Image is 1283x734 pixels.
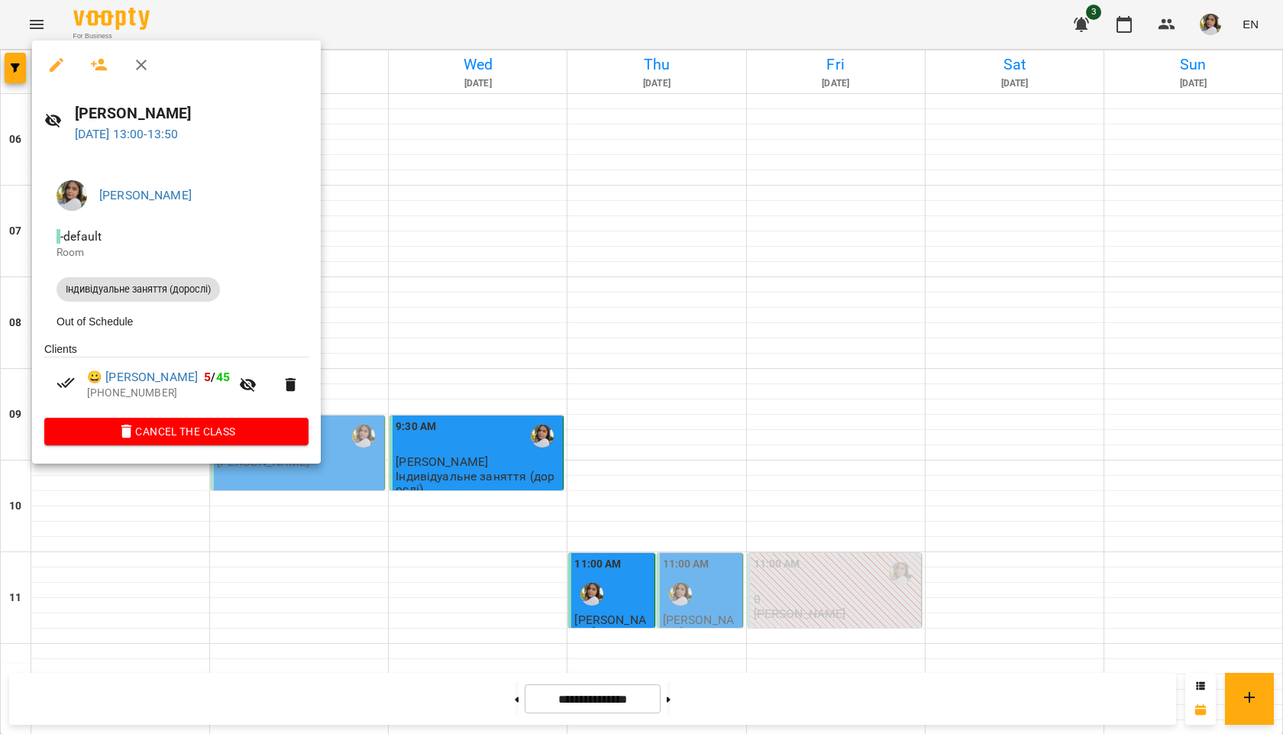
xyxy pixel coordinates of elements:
span: - default [57,229,105,244]
li: Out of Schedule [44,308,309,335]
span: Cancel the class [57,422,296,441]
span: 5 [204,370,211,384]
span: Індивідуальне заняття (дорослі) [57,283,220,296]
p: Room [57,245,296,260]
b: / [204,370,230,384]
span: 45 [216,370,230,384]
h6: [PERSON_NAME] [75,102,309,125]
a: [PERSON_NAME] [99,188,192,202]
button: Cancel the class [44,418,309,445]
ul: Clients [44,341,309,418]
img: 190f836be431f48d948282a033e518dd.jpg [57,180,87,211]
a: [DATE] 13:00-13:50 [75,127,179,141]
svg: Paid [57,373,75,392]
p: [PHONE_NUMBER] [87,386,230,401]
a: 😀 [PERSON_NAME] [87,368,198,386]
